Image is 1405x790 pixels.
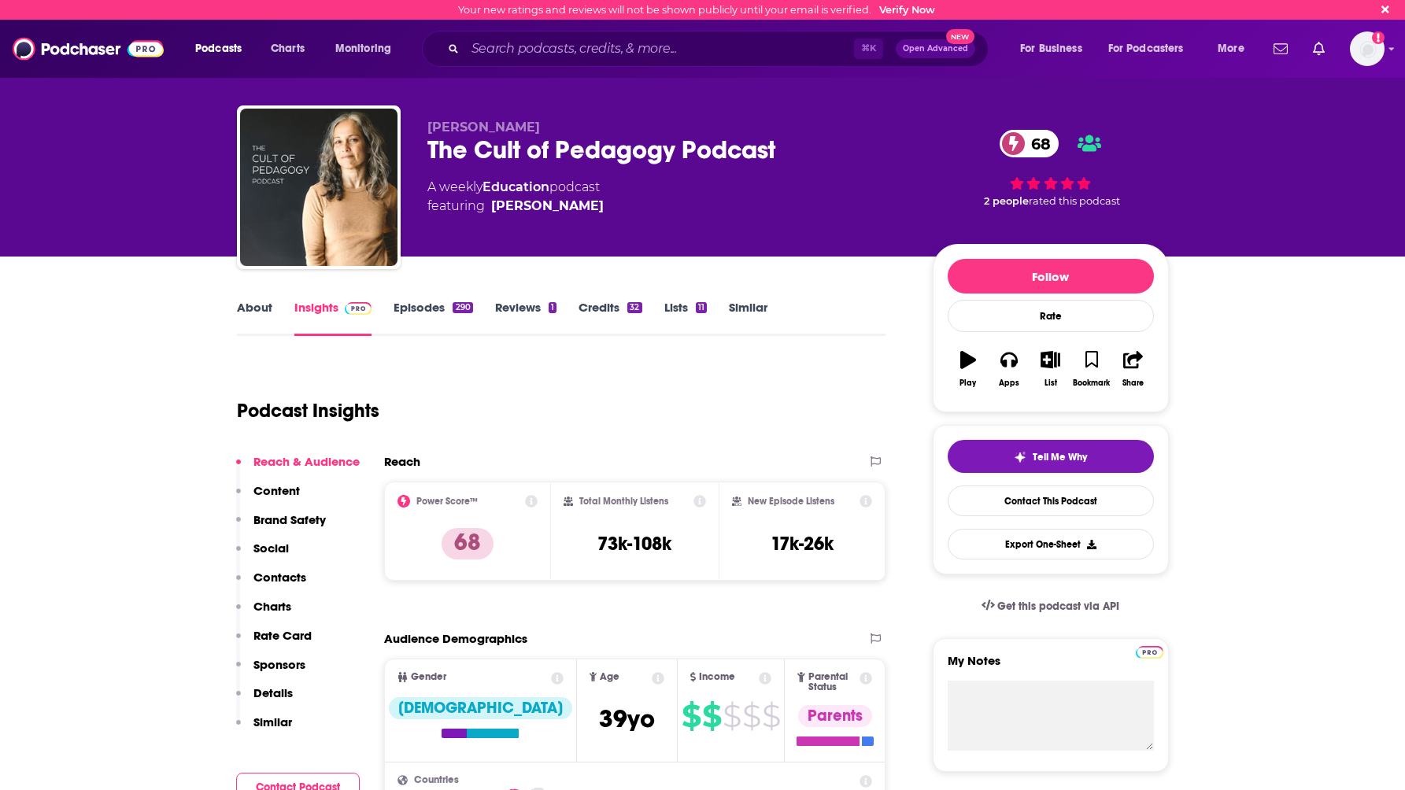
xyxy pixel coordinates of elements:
[1000,130,1059,157] a: 68
[427,178,604,216] div: A weekly podcast
[453,302,472,313] div: 290
[427,197,604,216] span: featuring
[384,631,527,646] h2: Audience Demographics
[236,714,292,744] button: Similar
[236,570,306,599] button: Contacts
[414,775,459,785] span: Countries
[253,454,360,469] p: Reach & Audience
[1108,38,1184,60] span: For Podcasters
[253,541,289,556] p: Social
[253,570,306,585] p: Contacts
[664,300,707,336] a: Lists11
[411,672,446,682] span: Gender
[1267,35,1294,62] a: Show notifications dropdown
[729,300,767,336] a: Similar
[549,302,556,313] div: 1
[240,109,397,266] a: The Cult of Pedagogy Podcast
[324,36,412,61] button: open menu
[948,485,1154,516] a: Contact This Podcast
[1009,36,1102,61] button: open menu
[253,512,326,527] p: Brand Safety
[854,39,883,59] span: ⌘ K
[237,399,379,423] h1: Podcast Insights
[682,703,701,729] span: $
[384,454,420,469] h2: Reach
[253,599,291,614] p: Charts
[1350,31,1385,66] img: User Profile
[997,600,1119,613] span: Get this podcast via API
[294,300,372,336] a: InsightsPodchaser Pro
[271,38,305,60] span: Charts
[13,34,164,64] img: Podchaser - Follow, Share and Rate Podcasts
[933,120,1169,217] div: 68 2 peoplerated this podcast
[236,657,305,686] button: Sponsors
[442,528,494,559] p: 68
[1045,378,1057,388] div: List
[1218,38,1244,60] span: More
[1207,36,1264,61] button: open menu
[579,496,668,507] h2: Total Monthly Listens
[600,672,619,682] span: Age
[597,532,671,556] h3: 73k-108k
[389,697,572,719] div: [DEMOGRAPHIC_DATA]
[808,672,857,692] span: Parental Status
[1122,378,1144,388] div: Share
[896,39,975,58] button: Open AdvancedNew
[184,36,262,61] button: open menu
[427,120,540,135] span: [PERSON_NAME]
[261,36,314,61] a: Charts
[946,29,974,44] span: New
[237,300,272,336] a: About
[483,179,549,194] a: Education
[1372,31,1385,44] svg: Email not verified
[253,483,300,498] p: Content
[879,4,935,16] a: Verify Now
[437,31,1004,67] div: Search podcasts, credits, & more...
[236,599,291,628] button: Charts
[798,705,872,727] div: Parents
[1071,341,1112,397] button: Bookmark
[236,541,289,570] button: Social
[579,300,641,336] a: Credits32
[253,657,305,672] p: Sponsors
[253,628,312,643] p: Rate Card
[1015,130,1059,157] span: 68
[1029,195,1120,207] span: rated this podcast
[465,36,854,61] input: Search podcasts, credits, & more...
[762,703,780,729] span: $
[948,440,1154,473] button: tell me why sparkleTell Me Why
[948,341,989,397] button: Play
[627,302,641,313] div: 32
[394,300,472,336] a: Episodes290
[948,300,1154,332] div: Rate
[1350,31,1385,66] button: Show profile menu
[253,714,292,729] p: Similar
[1098,36,1207,61] button: open menu
[458,4,935,16] div: Your new ratings and reviews will not be shown publicly until your email is verified.
[1014,451,1026,463] img: tell me why sparkle
[984,195,1029,207] span: 2 people
[742,703,760,729] span: $
[1020,38,1082,60] span: For Business
[236,483,300,512] button: Content
[1350,31,1385,66] span: Logged in as atenbroek
[771,532,834,556] h3: 17k-26k
[748,496,834,507] h2: New Episode Listens
[699,672,735,682] span: Income
[236,628,312,657] button: Rate Card
[253,685,293,700] p: Details
[702,703,721,729] span: $
[495,300,556,336] a: Reviews1
[903,45,968,53] span: Open Advanced
[999,378,1019,388] div: Apps
[335,38,391,60] span: Monitoring
[1073,378,1110,388] div: Bookmark
[1136,646,1163,659] img: Podchaser Pro
[236,685,293,714] button: Details
[599,703,655,734] span: 39 yo
[195,38,242,60] span: Podcasts
[1030,341,1070,397] button: List
[1033,451,1087,463] span: Tell Me Why
[948,259,1154,293] button: Follow
[1136,644,1163,659] a: Pro website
